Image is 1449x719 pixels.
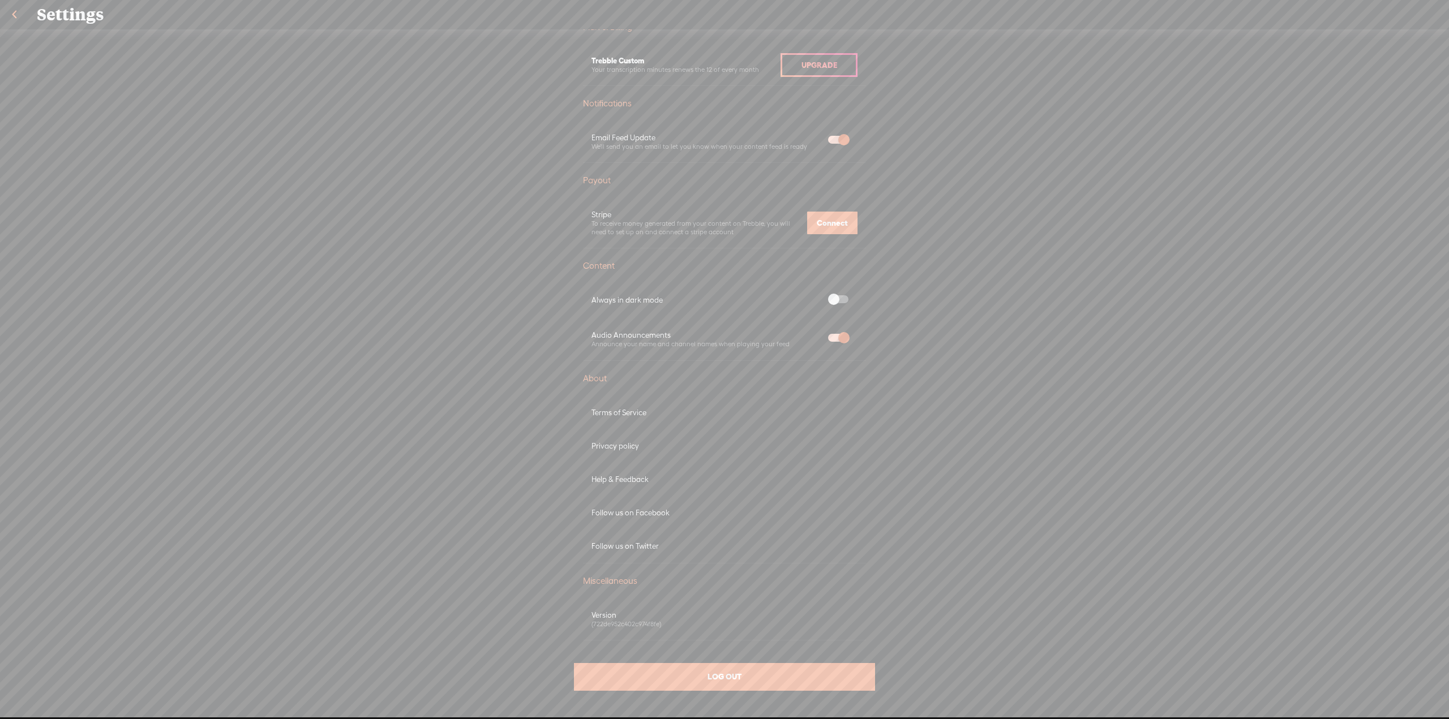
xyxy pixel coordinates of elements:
[708,671,741,682] span: LOG OUT
[591,330,819,340] div: Audio Announcements
[591,620,858,628] div: (722de952c402c974f8fe)
[583,260,866,272] div: Content
[591,408,858,417] div: Terms of Service
[583,175,866,186] div: Payout
[591,441,858,451] div: Privacy policy
[591,133,819,143] div: Email Feed Update
[591,475,858,484] div: Help & Feedback
[591,66,781,74] div: Your transcription minutes renews the 12 of every month
[591,219,801,236] div: To receive money generated from your content on Trebble, you will need to set up on and connect a...
[591,210,801,219] div: Stripe
[583,373,866,384] div: About
[591,541,858,551] div: Follow us on Twitter
[591,610,858,620] div: Version
[583,575,866,587] div: Miscellaneous
[817,218,848,227] span: Connect
[583,98,866,109] div: Notifications
[801,61,837,70] span: Upgrade
[591,340,819,348] div: Announce your name and channel names when playing your feed
[591,143,819,151] div: We'll send you an email to let you know when your content feed is ready
[591,508,858,518] div: Follow us on Facebook
[591,57,644,65] span: Trebble Custom
[591,295,819,305] div: Always in dark mode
